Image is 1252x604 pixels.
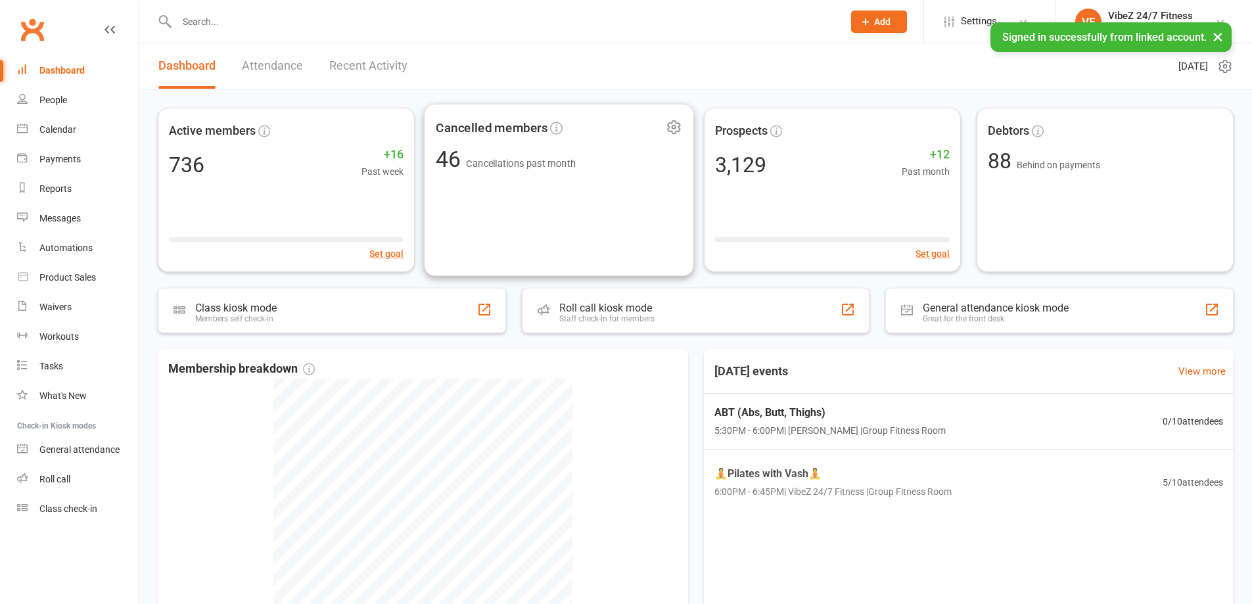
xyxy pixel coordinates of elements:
[902,164,950,179] span: Past month
[17,352,139,381] a: Tasks
[1075,9,1101,35] div: VF
[467,158,576,170] span: Cancellations past month
[1108,10,1193,22] div: VibeZ 24/7 Fitness
[17,381,139,411] a: What's New
[17,85,139,115] a: People
[17,145,139,174] a: Payments
[361,145,404,164] span: +16
[17,322,139,352] a: Workouts
[1017,160,1100,170] span: Behind on payments
[1163,475,1223,489] span: 5 / 10 attendees
[436,147,466,173] span: 46
[39,65,85,76] div: Dashboard
[961,7,997,36] span: Settings
[1108,22,1193,34] div: VibeZ 24/7 Fitness
[714,404,946,421] span: ABT (Abs, Butt, Thighs)
[916,246,950,261] button: Set goal
[17,56,139,85] a: Dashboard
[902,145,950,164] span: +12
[17,263,139,292] a: Product Sales
[39,183,72,194] div: Reports
[39,474,70,484] div: Roll call
[559,302,655,314] div: Roll call kiosk mode
[1163,414,1223,429] span: 0 / 10 attendees
[851,11,907,33] button: Add
[39,243,93,253] div: Automations
[169,154,204,175] div: 736
[1002,31,1207,43] span: Signed in successfully from linked account.
[17,465,139,494] a: Roll call
[39,444,120,455] div: General attendance
[173,12,834,31] input: Search...
[923,314,1069,323] div: Great for the front desk
[17,204,139,233] a: Messages
[714,484,952,499] span: 6:00PM - 6:45PM | VibeZ 24/7 Fitness | Group Fitness Room
[39,95,67,105] div: People
[39,390,87,401] div: What's New
[988,122,1029,141] span: Debtors
[158,43,216,89] a: Dashboard
[39,213,81,223] div: Messages
[17,115,139,145] a: Calendar
[39,503,97,514] div: Class check-in
[17,233,139,263] a: Automations
[39,361,63,371] div: Tasks
[436,118,547,137] span: Cancelled members
[17,494,139,524] a: Class kiosk mode
[1206,22,1230,51] button: ×
[559,314,655,323] div: Staff check-in for members
[39,302,72,312] div: Waivers
[714,465,952,482] span: 🧘Pilates with Vash🧘
[704,360,799,383] h3: [DATE] events
[39,154,81,164] div: Payments
[169,122,256,141] span: Active members
[923,302,1069,314] div: General attendance kiosk mode
[39,272,96,283] div: Product Sales
[168,360,315,379] span: Membership breakdown
[369,246,404,261] button: Set goal
[988,149,1017,174] span: 88
[242,43,303,89] a: Attendance
[1178,363,1226,379] a: View more
[195,302,277,314] div: Class kiosk mode
[39,331,79,342] div: Workouts
[39,124,76,135] div: Calendar
[715,122,768,141] span: Prospects
[1178,58,1208,74] span: [DATE]
[714,423,946,438] span: 5:30PM - 6:00PM | [PERSON_NAME] | Group Fitness Room
[17,174,139,204] a: Reports
[715,154,766,175] div: 3,129
[874,16,891,27] span: Add
[195,314,277,323] div: Members self check-in
[17,292,139,322] a: Waivers
[16,13,49,46] a: Clubworx
[361,164,404,179] span: Past week
[17,435,139,465] a: General attendance kiosk mode
[329,43,407,89] a: Recent Activity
